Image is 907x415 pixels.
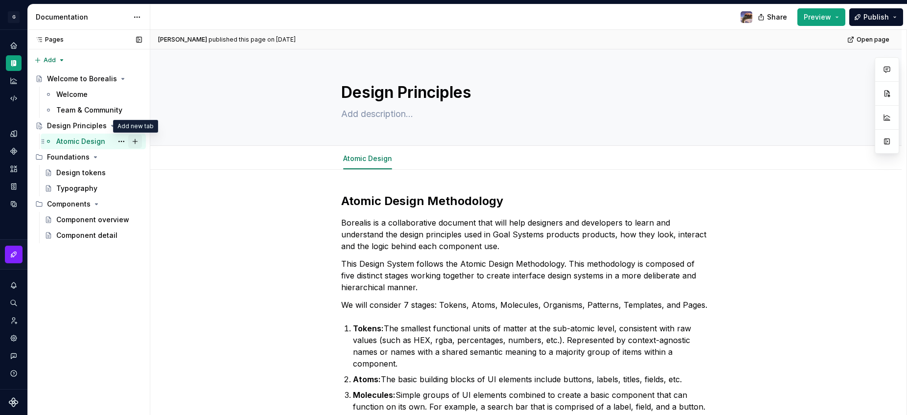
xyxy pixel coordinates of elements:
div: Welcome [56,90,88,99]
button: Share [753,8,793,26]
strong: Tokens: [353,323,384,333]
a: Home [6,38,22,53]
div: Foundations [31,149,146,165]
a: Documentation [6,55,22,71]
strong: Molecules: [353,390,395,400]
a: Code automation [6,91,22,106]
button: Preview [797,8,845,26]
div: Component overview [56,215,129,225]
a: Welcome [41,87,146,102]
button: Notifications [6,277,22,293]
div: Team & Community [56,105,122,115]
div: Design Principles [47,121,107,131]
svg: Supernova Logo [9,397,19,407]
div: Foundations [47,152,90,162]
button: Add [31,53,68,67]
a: Atomic Design [41,134,146,149]
a: Design Principles [31,118,146,134]
h2: Atomic Design Methodology [341,193,711,209]
span: Add [44,56,56,64]
div: Pages [31,36,64,44]
p: This Design System follows the Atomic Design Methodology. This methodology is composed of five di... [341,258,711,293]
a: Design tokens [41,165,146,181]
div: Components [47,199,91,209]
a: Welcome to Borealis [31,71,146,87]
strong: Atoms: [353,374,381,384]
div: Page tree [31,71,146,243]
span: Share [767,12,787,22]
a: Data sources [6,196,22,212]
p: The smallest functional units of matter at the sub-atomic level, consistent with raw values (such... [353,323,711,369]
div: Atomic Design [339,148,396,168]
p: The basic building blocks of UI elements include buttons, labels, titles, fields, etc. [353,373,711,385]
p: Simple groups of UI elements combined to create a basic component that can function on its own. F... [353,389,711,413]
div: Atomic Design [56,137,105,146]
a: Atomic Design [343,154,392,162]
a: Typography [41,181,146,196]
span: Open page [857,36,889,44]
div: Welcome to Borealis [47,74,117,84]
div: Components [31,196,146,212]
div: Documentation [36,12,128,22]
a: Open page [844,33,894,46]
a: Invite team [6,313,22,328]
button: Publish [849,8,903,26]
a: Component detail [41,228,146,243]
span: Preview [804,12,831,22]
a: Storybook stories [6,179,22,194]
div: Design tokens [56,168,106,178]
p: Borealis is a collaborative document that will help designers and developers to learn and underst... [341,217,711,252]
p: We will consider 7 stages: Tokens, Atoms, Molecules, Organisms, Patterns, Templates, and Pages. [341,299,711,311]
button: Search ⌘K [6,295,22,311]
div: published this page on [DATE] [209,36,296,44]
span: Publish [863,12,889,22]
div: Add new tab [113,120,158,133]
a: Analytics [6,73,22,89]
div: Typography [56,184,97,193]
a: Components [6,143,22,159]
a: Settings [6,330,22,346]
a: Component overview [41,212,146,228]
a: Assets [6,161,22,177]
a: Team & Community [41,102,146,118]
span: [PERSON_NAME] [158,36,207,44]
div: Component detail [56,231,117,240]
img: Carlos [741,11,752,23]
button: Contact support [6,348,22,364]
button: G [2,6,25,27]
textarea: Design Principles [339,81,709,104]
a: Design tokens [6,126,22,141]
div: G [8,11,20,23]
